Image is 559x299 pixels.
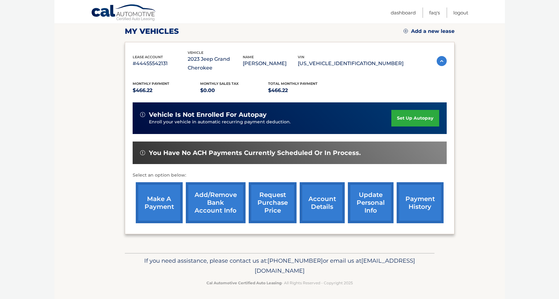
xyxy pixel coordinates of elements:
[298,55,304,59] span: vin
[188,50,203,55] span: vehicle
[133,55,163,59] span: lease account
[300,182,345,223] a: account details
[133,81,169,86] span: Monthly Payment
[91,4,157,22] a: Cal Automotive
[129,280,430,286] p: - All Rights Reserved - Copyright 2025
[200,81,239,86] span: Monthly sales Tax
[404,28,455,34] a: Add a new lease
[188,55,243,72] p: 2023 Jeep Grand Cherokee
[140,150,145,155] img: alert-white.svg
[243,55,254,59] span: name
[206,281,282,285] strong: Cal Automotive Certified Auto Leasing
[133,172,447,179] p: Select an option below:
[200,86,268,95] p: $0.00
[129,256,430,276] p: If you need assistance, please contact us at: or email us at
[140,112,145,117] img: alert-white.svg
[267,257,323,264] span: [PHONE_NUMBER]
[453,8,468,18] a: Logout
[149,149,361,157] span: You have no ACH payments currently scheduled or in process.
[437,56,447,66] img: accordion-active.svg
[125,27,179,36] h2: my vehicles
[133,86,201,95] p: $466.22
[186,182,246,223] a: Add/Remove bank account info
[268,86,336,95] p: $466.22
[243,59,298,68] p: [PERSON_NAME]
[249,182,297,223] a: request purchase price
[397,182,444,223] a: payment history
[255,257,415,274] span: [EMAIL_ADDRESS][DOMAIN_NAME]
[391,110,439,126] a: set up autopay
[429,8,440,18] a: FAQ's
[149,119,392,126] p: Enroll your vehicle in automatic recurring payment deduction.
[268,81,318,86] span: Total Monthly Payment
[298,59,404,68] p: [US_VEHICLE_IDENTIFICATION_NUMBER]
[133,59,188,68] p: #44455542131
[348,182,394,223] a: update personal info
[136,182,183,223] a: make a payment
[404,29,408,33] img: add.svg
[149,111,267,119] span: vehicle is not enrolled for autopay
[391,8,416,18] a: Dashboard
